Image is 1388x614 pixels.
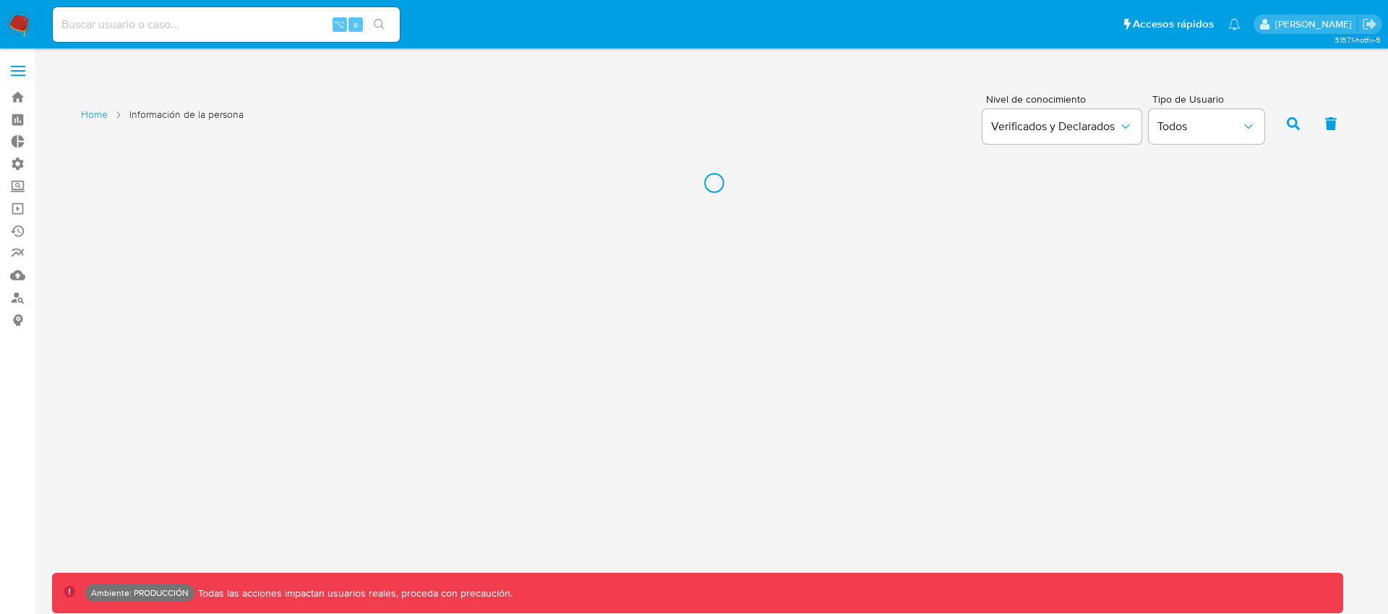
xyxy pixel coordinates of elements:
[194,587,513,600] p: Todas las acciones impactan usuarios reales, proceda con precaución.
[364,14,394,35] button: search-icon
[129,108,244,121] span: Información de la persona
[1228,18,1241,30] a: Notificaciones
[991,119,1118,134] span: Verificados y Declarados
[81,102,244,142] nav: List of pages
[91,590,189,596] p: Ambiente: PRODUCCIÓN
[354,17,358,31] span: s
[1133,17,1214,32] span: Accesos rápidos
[986,94,1141,104] span: Nivel de conocimiento
[1152,94,1268,104] span: Tipo de Usuario
[1157,119,1241,134] span: Todos
[81,108,108,121] a: Home
[53,15,400,34] input: Buscar usuario o caso...
[982,109,1141,144] button: Verificados y Declarados
[1149,109,1264,144] button: Todos
[1362,17,1377,32] a: Salir
[334,17,345,31] span: ⌥
[1275,17,1357,31] p: federico.falavigna@mercadolibre.com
